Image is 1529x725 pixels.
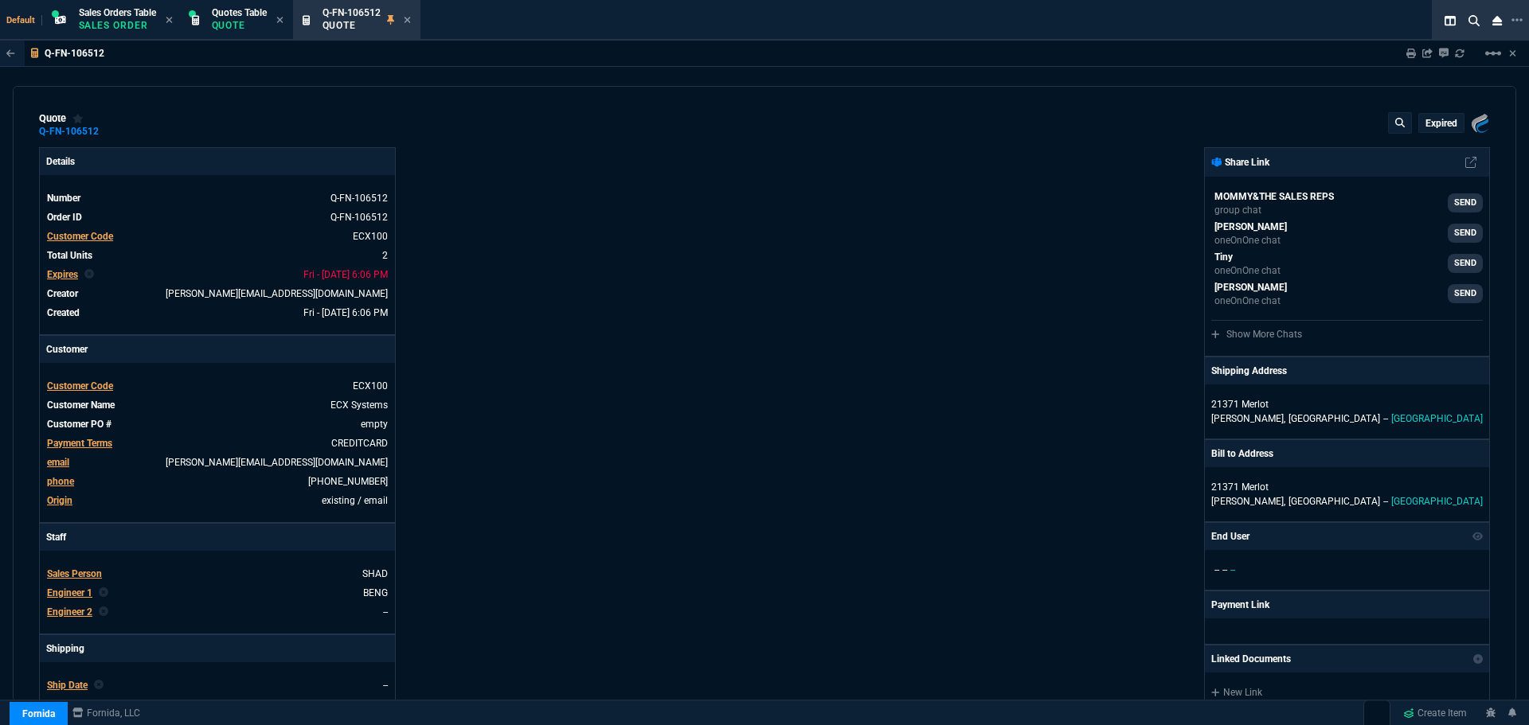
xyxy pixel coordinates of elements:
p: oneOnOne chat [1214,294,1287,307]
span: 2 [382,250,388,261]
p: Staff [40,524,395,551]
a: msbcCompanyName [68,706,145,720]
span: Order ID [47,212,82,223]
a: SEND [1448,224,1483,243]
a: seti.shadab@fornida.com,larry.avila@fornida.com [1211,280,1483,307]
tr: undefined [46,493,389,509]
tr: undefined [46,305,389,321]
p: Details [40,148,395,175]
nx-icon: Back to Table [6,48,15,59]
span: Q-FN-106512 [323,7,381,18]
a: seti.shadab@fornida.com,alicia.bostic@fornida.com,sarah.costa@fornida.com,Brian.Over@fornida.com,... [1211,189,1483,216]
nx-icon: Show/Hide End User to Customer [1472,529,1484,544]
a: New Link [1211,685,1483,700]
span: Sales Person [47,568,102,579]
p: 21371 Merlot [1211,397,1483,411]
span: 2025-08-08T18:06:20.616Z [303,269,388,280]
tr: BENG [46,585,389,601]
p: End User [1211,529,1249,544]
div: Q-FN-106512 [39,131,99,133]
span: Expires [47,269,78,280]
nx-icon: Close Tab [276,14,284,27]
p: Share Link [1211,155,1269,170]
span: Customer Code [47,380,113,392]
a: Origin [47,495,72,506]
span: -- [1222,564,1227,575]
mat-icon: Example home icon [1484,44,1503,63]
tr: keithw@ecxsystems.com [46,454,389,470]
p: Linked Documents [1211,652,1291,666]
a: Hide Workbench [1509,47,1516,60]
tr: undefined [46,267,389,283]
a: Brian.Over@fornida.com,seti.shadab@fornida.com [1211,220,1483,247]
tr: undefined [46,228,389,244]
tr: undefined [46,286,389,302]
a: 9032589811 [308,476,388,487]
span: phone [47,476,74,487]
span: -- [383,680,388,691]
tr: undefined [46,604,389,620]
span: Ship Date [47,680,88,691]
tr: See Marketplace Order [46,209,389,225]
nx-icon: Clear selected rep [94,678,104,692]
nx-icon: Search [1462,11,1486,30]
span: Engineer 1 [47,587,92,598]
span: Customer Name [47,400,115,411]
nx-icon: Close Workbench [1486,11,1508,30]
tr: undefined [46,677,389,693]
span: Sales Orders Table [79,7,156,18]
p: Sales Order [79,19,156,32]
nx-icon: Close Tab [166,14,173,27]
a: ryan.neptune@fornida.com,seti.shadab@fornida.com [1211,250,1483,277]
p: Customer [40,336,395,363]
span: email [47,457,69,468]
span: [GEOGRAPHIC_DATA] [1289,413,1380,424]
p: Q-FN-106512 [45,47,104,60]
nx-icon: Clear selected rep [99,586,108,600]
p: Quote [323,19,381,32]
nx-icon: Close Tab [404,14,411,27]
span: Total Units [47,250,92,261]
span: [GEOGRAPHIC_DATA] [1289,496,1380,507]
span: Quotes Table [212,7,267,18]
tr: See Marketplace Order [46,190,389,206]
a: FEDEX [358,699,388,710]
p: 21371 Merlot [1211,480,1483,494]
a: SEND [1448,254,1483,273]
tr: undefined [46,696,389,712]
span: Default [6,15,42,25]
span: [GEOGRAPHIC_DATA] [1391,496,1483,507]
tr: undefined [46,378,389,394]
a: Show More Chats [1211,329,1302,340]
a: SHAD [362,568,388,579]
span: existing / email [322,495,388,506]
p: oneOnOne chat [1214,264,1281,277]
a: See Marketplace Order [330,212,388,223]
p: [PERSON_NAME] [1214,220,1287,234]
a: SEND [1448,284,1483,303]
span: Number [47,193,80,204]
span: Customer Code [47,231,113,242]
span: -- [1230,564,1235,575]
tr: undefined [46,248,389,263]
span: Created [47,307,80,318]
tr: undefined [46,397,389,413]
tr: undefined [46,416,389,432]
a: empty [361,419,388,430]
p: Shipping Address [1211,364,1287,378]
span: Creator [47,288,78,299]
span: -- [1214,564,1219,575]
p: group chat [1214,204,1334,216]
p: expired [1425,117,1457,130]
p: MOMMY&THE SALES REPS [1214,189,1334,204]
a: SEND [1448,193,1483,212]
span: Engineer 2 [47,606,92,618]
span: brian.over@fornida.com [166,288,388,299]
a: [PERSON_NAME][EMAIL_ADDRESS][DOMAIN_NAME] [166,457,388,468]
span: [PERSON_NAME], [1211,496,1285,507]
span: 2025-07-25T18:06:20.616Z [303,307,388,318]
nx-icon: Clear selected rep [84,267,94,282]
span: Payment Terms [47,438,112,449]
p: oneOnOne chat [1214,234,1287,247]
p: Bill to Address [1211,446,1273,461]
